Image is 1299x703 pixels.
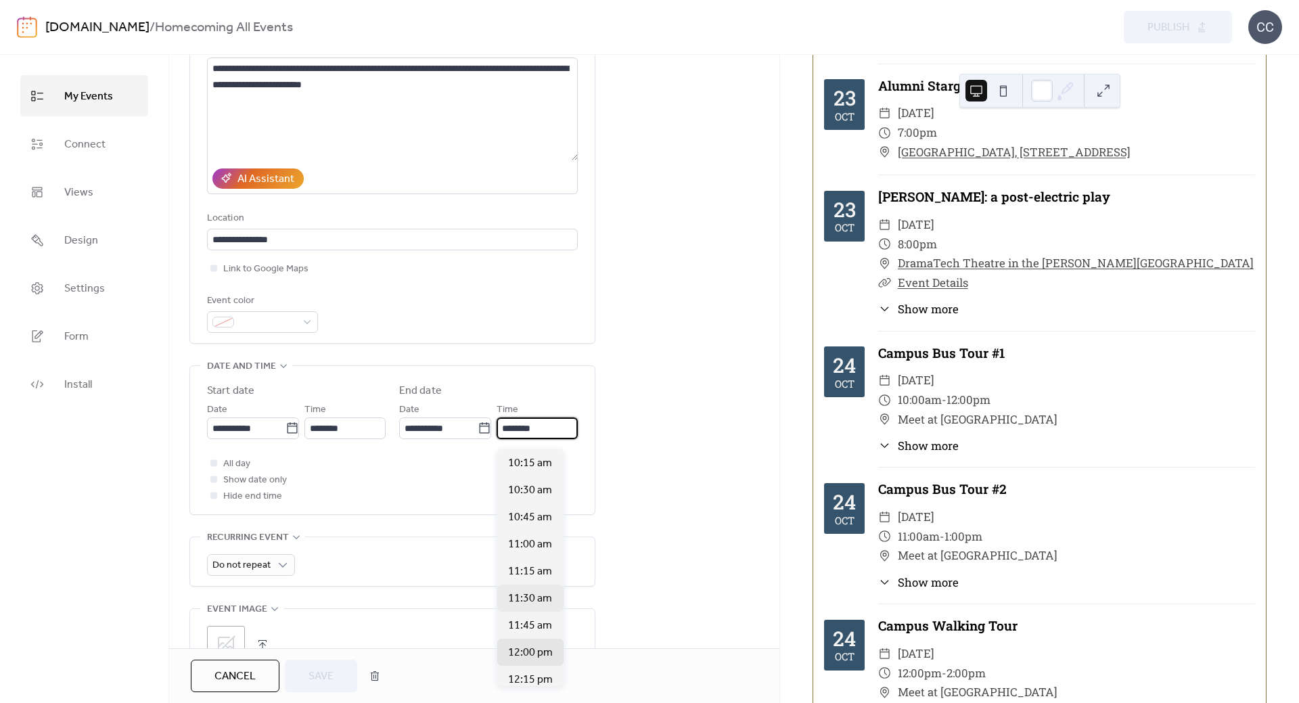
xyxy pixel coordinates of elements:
span: Show more [898,300,959,317]
div: ​ [878,123,891,143]
a: [GEOGRAPHIC_DATA], [STREET_ADDRESS] [898,143,1131,162]
span: 11:30 am [508,591,552,607]
div: ​ [878,527,891,547]
div: Oct [835,112,854,122]
span: 11:15 am [508,564,552,580]
div: ​ [878,437,891,454]
button: ​Show more [878,300,959,317]
span: 2:00pm [947,664,986,683]
span: Date [207,402,227,418]
div: Event color [207,293,315,309]
span: Show more [898,437,959,454]
a: Views [20,171,148,212]
span: Meet at [GEOGRAPHIC_DATA] [898,546,1057,566]
button: ​Show more [878,437,959,454]
div: ​ [878,143,891,162]
div: ​ [878,390,891,410]
a: Install [20,363,148,405]
span: - [940,527,944,547]
div: Campus Bus Tour #2 [878,480,1255,499]
span: [DATE] [898,507,934,527]
span: Install [64,374,92,395]
span: 10:00am [898,390,942,410]
span: Recurring event [207,530,289,546]
div: Oct [835,516,854,526]
span: Design [64,230,98,251]
div: 24 [833,355,856,376]
div: ​ [878,507,891,527]
span: Time [304,402,326,418]
span: [DATE] [898,215,934,235]
span: Form [64,326,89,347]
div: AI Assistant [237,171,294,187]
span: - [942,390,947,410]
div: Oct [835,652,854,662]
div: ​ [878,683,891,702]
div: ​ [878,644,891,664]
div: ​ [878,546,891,566]
div: End date [399,383,442,399]
div: ​ [878,254,891,273]
div: 24 [833,629,856,649]
a: Form [20,315,148,357]
a: My Events [20,75,148,116]
span: 11:45 am [508,618,552,634]
div: Oct [835,223,854,233]
span: Event image [207,602,267,618]
span: 10:45 am [508,509,552,526]
a: Connect [20,123,148,164]
div: Campus Bus Tour #1 [878,344,1255,363]
div: Campus Walking Tour [878,616,1255,636]
b: Homecoming All Events [155,15,293,41]
span: [DATE] [898,104,934,123]
span: 1:00pm [944,527,982,547]
span: Do not repeat [212,556,271,574]
a: Settings [20,267,148,309]
button: AI Assistant [212,168,304,189]
span: 11:00 am [508,537,552,553]
div: Location [207,210,575,227]
span: 12:00pm [898,664,942,683]
a: DramaTech Theatre in the [PERSON_NAME][GEOGRAPHIC_DATA] [898,254,1254,273]
div: ​ [878,273,891,293]
span: - [942,664,947,683]
span: Link to Google Maps [223,261,309,277]
span: Show more [898,574,959,591]
span: Views [64,182,93,203]
div: ​ [878,371,891,390]
span: Connect [64,134,106,155]
div: 23 [834,88,856,108]
span: 8:00pm [898,235,937,254]
span: 12:15 pm [508,672,553,688]
span: 12:00 pm [508,645,553,661]
div: ​ [878,574,891,591]
div: 24 [833,492,856,512]
div: 23 [834,200,856,220]
button: ​Show more [878,574,959,591]
img: logo [17,16,37,38]
span: My Events [64,86,113,107]
span: All day [223,456,250,472]
div: ​ [878,215,891,235]
span: [DATE] [898,644,934,664]
div: ​ [878,300,891,317]
span: 12:00pm [947,390,990,410]
span: [DATE] [898,371,934,390]
div: ​ [878,410,891,430]
span: Date [399,402,419,418]
span: 7:00pm [898,123,937,143]
span: 10:30 am [508,482,552,499]
span: Settings [64,278,105,299]
div: ​ [878,235,891,254]
span: Meet at [GEOGRAPHIC_DATA] [898,410,1057,430]
b: / [150,15,155,41]
a: [DOMAIN_NAME] [45,15,150,41]
span: Hide end time [223,489,282,505]
button: Cancel [191,660,279,692]
span: Meet at [GEOGRAPHIC_DATA] [898,683,1057,702]
a: Design [20,219,148,260]
a: [PERSON_NAME]: a post-electric play [878,188,1110,205]
span: Show date only [223,472,287,489]
div: CC [1248,10,1282,44]
div: Description [207,39,575,55]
